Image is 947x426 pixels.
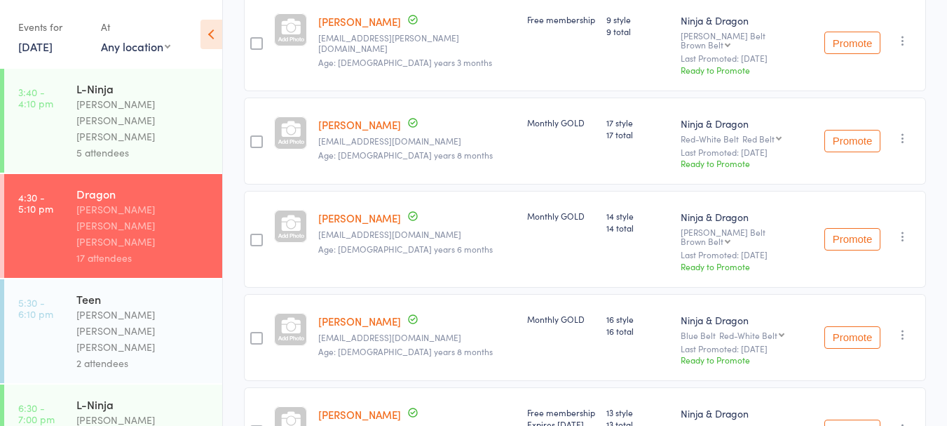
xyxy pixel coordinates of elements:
[4,174,222,278] a: 4:30 -5:10 pmDragon[PERSON_NAME] [PERSON_NAME] [PERSON_NAME]17 attendees
[824,228,880,251] button: Promote
[318,229,516,239] small: jennyjzchen@hotmail.com
[606,325,669,337] span: 16 total
[76,355,210,371] div: 2 attendees
[318,33,516,53] small: bianca.abood@hotmail.com
[18,192,53,214] time: 4:30 - 5:10 pm
[606,222,669,234] span: 14 total
[606,210,669,222] span: 14 style
[76,96,210,145] div: [PERSON_NAME] [PERSON_NAME] [PERSON_NAME]
[606,25,669,37] span: 9 total
[681,117,813,131] div: Ninja & Dragon
[681,331,813,340] div: Blue Belt
[824,130,880,152] button: Promote
[681,157,813,169] div: Ready to Promote
[742,134,775,143] div: Red Belt
[527,210,596,222] div: Monthly GOLD
[681,40,723,49] div: Brown Belt
[527,313,596,325] div: Monthly GOLD
[318,243,493,255] span: Age: [DEMOGRAPHIC_DATA] years 6 months
[76,307,210,355] div: [PERSON_NAME] [PERSON_NAME] [PERSON_NAME]
[318,314,401,328] a: [PERSON_NAME]
[681,237,723,246] div: Brown Belt
[4,69,222,173] a: 3:40 -4:10 pmL-Ninja[PERSON_NAME] [PERSON_NAME] [PERSON_NAME]5 attendees
[606,128,669,140] span: 17 total
[681,147,813,157] small: Last Promoted: [DATE]
[681,313,813,327] div: Ninja & Dragon
[76,250,210,266] div: 17 attendees
[76,291,210,307] div: Teen
[681,406,813,420] div: Ninja & Dragon
[606,13,669,25] span: 9 style
[318,136,516,146] small: dkollaras@optusnet.com.au
[527,117,596,128] div: Monthly GOLD
[681,227,813,246] div: [PERSON_NAME] Belt
[18,86,53,109] time: 3:40 - 4:10 pm
[4,279,222,383] a: 5:30 -6:10 pmTeen[PERSON_NAME] [PERSON_NAME] [PERSON_NAME]2 attendees
[824,32,880,54] button: Promote
[606,117,669,128] span: 17 style
[101,39,170,54] div: Any location
[681,53,813,63] small: Last Promoted: [DATE]
[318,407,401,422] a: [PERSON_NAME]
[681,13,813,27] div: Ninja & Dragon
[76,397,210,412] div: L-Ninja
[681,210,813,224] div: Ninja & Dragon
[76,145,210,161] div: 5 attendees
[681,260,813,272] div: Ready to Promote
[76,201,210,250] div: [PERSON_NAME] [PERSON_NAME] [PERSON_NAME]
[681,64,813,76] div: Ready to Promote
[18,297,53,319] time: 5:30 - 6:10 pm
[76,81,210,96] div: L-Ninja
[681,250,813,260] small: Last Promoted: [DATE]
[681,344,813,354] small: Last Promoted: [DATE]
[606,313,669,325] span: 16 style
[18,402,55,425] time: 6:30 - 7:00 pm
[318,211,401,225] a: [PERSON_NAME]
[606,406,669,418] span: 13 style
[527,13,596,25] div: Free membership
[76,186,210,201] div: Dragon
[318,56,492,68] span: Age: [DEMOGRAPHIC_DATA] years 3 months
[681,354,813,366] div: Ready to Promote
[18,15,87,39] div: Events for
[18,39,53,54] a: [DATE]
[681,134,813,143] div: Red-White Belt
[318,345,493,357] span: Age: [DEMOGRAPHIC_DATA] years 8 months
[318,117,401,132] a: [PERSON_NAME]
[318,149,493,161] span: Age: [DEMOGRAPHIC_DATA] years 8 months
[824,326,880,349] button: Promote
[318,333,516,342] small: jennyjzchen@hotmail.com
[318,14,401,29] a: [PERSON_NAME]
[719,331,777,340] div: Red-White Belt
[101,15,170,39] div: At
[681,31,813,49] div: [PERSON_NAME] Belt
